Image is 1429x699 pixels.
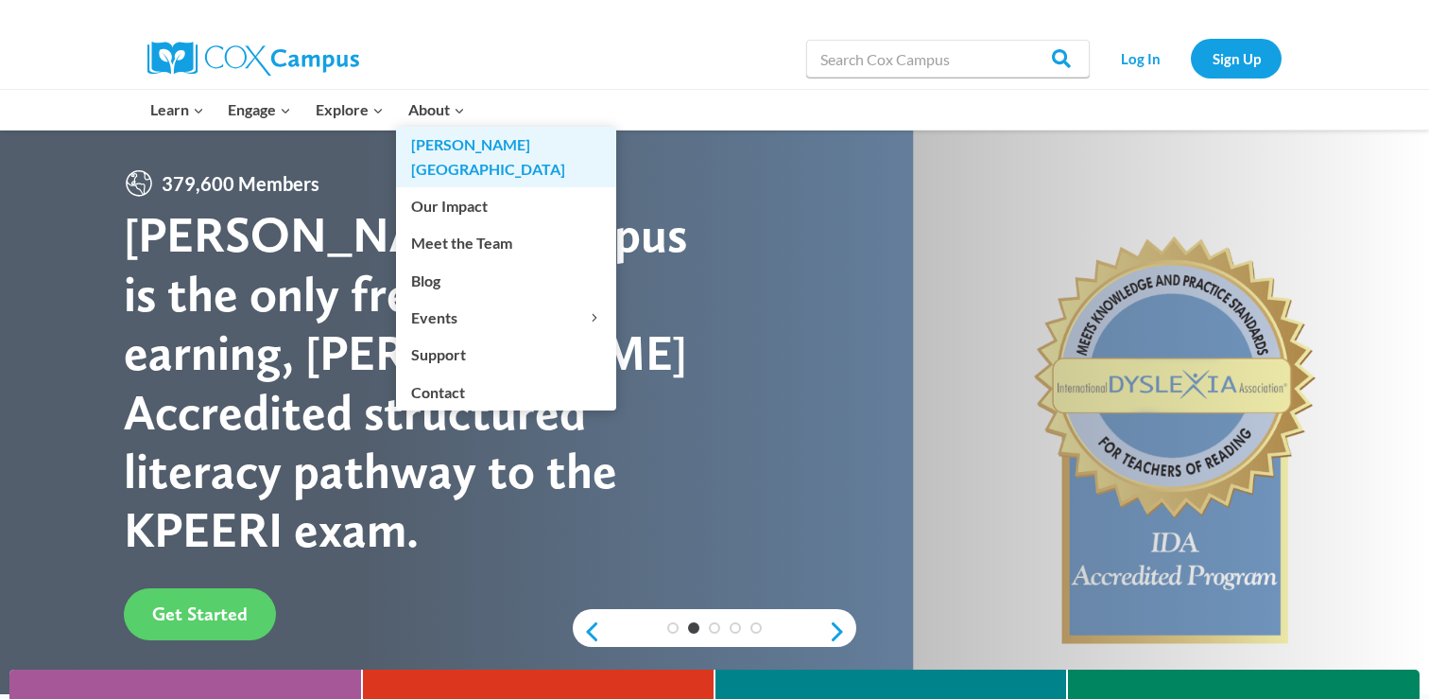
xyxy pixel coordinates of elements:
[573,620,601,643] a: previous
[688,622,699,634] a: 2
[667,622,679,634] a: 1
[396,127,616,187] a: [PERSON_NAME][GEOGRAPHIC_DATA]
[124,588,276,640] a: Get Started
[216,90,304,130] button: Child menu of Engage
[828,620,856,643] a: next
[1191,39,1282,78] a: Sign Up
[750,622,762,634] a: 5
[396,225,616,261] a: Meet the Team
[396,374,616,410] a: Contact
[138,90,216,130] button: Child menu of Learn
[573,613,856,651] div: content slider buttons
[303,90,396,130] button: Child menu of Explore
[138,90,476,130] nav: Primary Navigation
[152,603,248,625] span: Get Started
[709,622,720,634] a: 3
[396,262,616,298] a: Blog
[147,42,359,76] img: Cox Campus
[124,205,714,559] div: [PERSON_NAME] Campus is the only free CEU earning, [PERSON_NAME] Accredited structured literacy p...
[806,40,1090,78] input: Search Cox Campus
[1099,39,1282,78] nav: Secondary Navigation
[396,90,477,130] button: Child menu of About
[154,168,327,199] span: 379,600 Members
[730,622,741,634] a: 4
[396,300,616,336] button: Child menu of Events
[396,188,616,224] a: Our Impact
[396,337,616,373] a: Support
[1099,39,1181,78] a: Log In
